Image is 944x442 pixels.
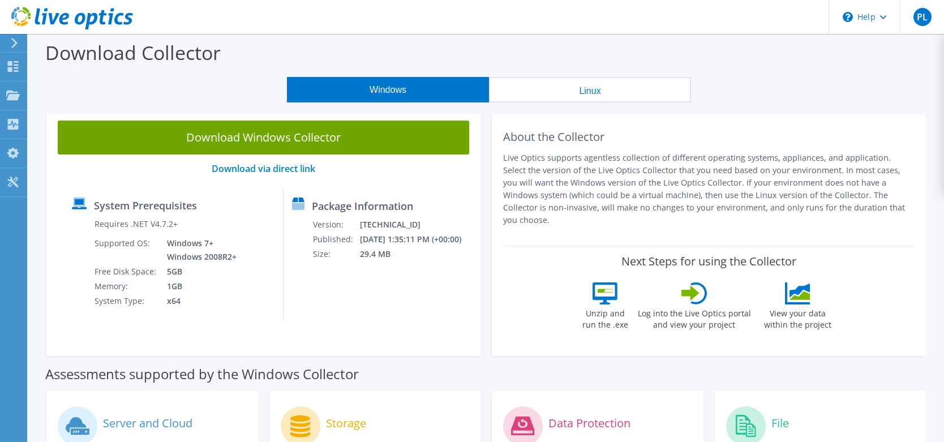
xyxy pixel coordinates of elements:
[913,8,932,26] span: PL
[489,77,691,102] button: Linux
[94,279,158,294] td: Memory:
[94,236,158,264] td: Supported OS:
[843,12,853,22] svg: \n
[158,279,239,294] td: 1GB
[158,236,239,264] td: Windows 7+ Windows 2008R2+
[580,304,632,331] label: Unzip and run the .exe
[312,217,359,232] td: Version:
[94,294,158,308] td: System Type:
[757,304,839,331] label: View your data within the project
[637,304,752,331] label: Log into the Live Optics portal and view your project
[312,232,359,247] td: Published:
[95,218,178,230] label: Requires .NET V4.7.2+
[103,418,192,429] label: Server and Cloud
[621,255,796,268] label: Next Steps for using the Collector
[94,264,158,279] td: Free Disk Space:
[359,232,475,247] td: [DATE] 1:35:11 PM (+00:00)
[212,162,315,175] a: Download via direct link
[158,294,239,308] td: x64
[503,130,915,144] h2: About the Collector
[45,40,221,66] label: Download Collector
[359,217,475,232] td: [TECHNICAL_ID]
[45,368,359,380] label: Assessments supported by the Windows Collector
[326,418,366,429] label: Storage
[359,247,475,261] td: 29.4 MB
[548,418,630,429] label: Data Protection
[312,247,359,261] td: Size:
[158,264,239,279] td: 5GB
[287,77,489,102] button: Windows
[771,418,789,429] label: File
[503,152,915,226] p: Live Optics supports agentless collection of different operating systems, appliances, and applica...
[94,200,197,211] label: System Prerequisites
[312,200,413,212] label: Package Information
[58,121,469,155] a: Download Windows Collector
